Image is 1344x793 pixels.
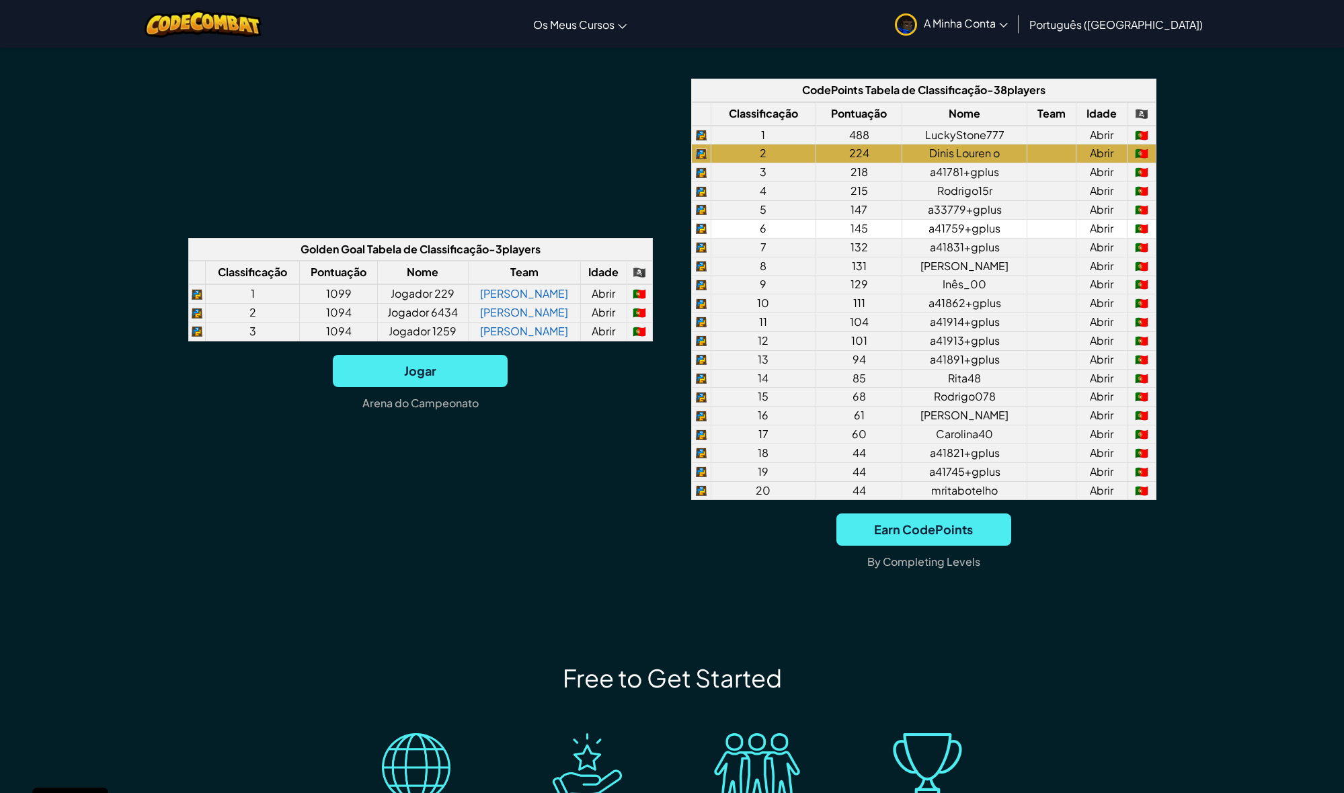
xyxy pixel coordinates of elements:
td: python [188,284,206,303]
td: Dinis Louren o [902,144,1027,163]
span: Tabela de Classificação [367,242,489,256]
td: 3 [206,322,300,341]
td: Rita48 [902,369,1027,388]
td: 16 [711,407,816,425]
td: Abrir [1076,350,1128,369]
a: CodeCombat logo [145,10,262,38]
td: Portugal [1128,163,1156,182]
td: Portugal [1128,369,1156,388]
td: Abrir [1076,200,1128,219]
td: a41913+gplus [902,331,1027,350]
td: Abrir [1076,313,1128,332]
td: python [692,219,711,238]
div: Free to Get Started [563,663,782,693]
span: Golden Goal [301,242,365,256]
td: Abrir [1076,276,1128,294]
td: 129 [816,276,902,294]
td: a41745+gplus [902,462,1027,481]
td: Portugal [1128,182,1156,201]
th: Team [468,261,580,284]
td: 13 [711,350,816,369]
p: By Completing Levels [867,551,980,573]
td: Abrir [1076,294,1128,313]
td: python [692,144,711,163]
span: Os Meus Cursos [533,17,615,32]
td: 2 [206,304,300,323]
td: 8 [711,257,816,276]
td: python [692,257,711,276]
td: 131 [816,257,902,276]
td: 145 [816,219,902,238]
td: Portugal [1128,444,1156,462]
td: a41891+gplus [902,350,1027,369]
td: Carolina40 [902,425,1027,444]
td: Abrir [1076,369,1128,388]
td: Portugal [1128,331,1156,350]
td: Abrir [1076,462,1128,481]
td: Portugal [1128,313,1156,332]
th: Nome [377,261,468,284]
td: python [692,388,711,407]
td: 1094 [300,322,377,341]
span: A Minha Conta [924,16,1008,30]
td: 85 [816,369,902,388]
td: mritabotelho [902,481,1027,500]
td: 15 [711,388,816,407]
td: 1099 [300,284,377,303]
td: a41862+gplus [902,294,1027,313]
td: Portugal [1128,276,1156,294]
td: 68 [816,388,902,407]
a: [PERSON_NAME] [480,324,568,338]
a: Earn CodePoints [836,513,1011,546]
td: Rodrigo078 [902,388,1027,407]
td: 7 [711,238,816,257]
td: 44 [816,462,902,481]
td: 44 [816,444,902,462]
span: players [1007,83,1045,97]
span: 3 [496,242,502,256]
td: python [692,182,711,201]
td: python [692,238,711,257]
td: 5 [711,200,816,219]
td: 18 [711,444,816,462]
td: Portugal [1128,407,1156,425]
td: Abrir [580,284,627,303]
td: 1094 [300,304,377,323]
td: 2 [711,144,816,163]
td: 10 [711,294,816,313]
td: Portugal [1128,350,1156,369]
td: Abrir [1076,257,1128,276]
td: Portugal [1128,238,1156,257]
td: 3 [711,163,816,182]
th: Classificação [206,261,300,284]
td: python [692,481,711,500]
td: [PERSON_NAME] [902,257,1027,276]
td: python [188,322,206,341]
a: Jogar [333,355,508,387]
th: Pontuação [816,102,902,126]
a: Os Meus Cursos [526,6,633,42]
td: 9 [711,276,816,294]
td: a41821+gplus [902,444,1027,462]
td: python [692,425,711,444]
td: Abrir [1076,481,1128,500]
td: a41831+gplus [902,238,1027,257]
th: Idade [580,261,627,284]
td: 1 [711,126,816,144]
span: Tabela de Classificação [865,83,987,97]
td: 224 [816,144,902,163]
td: python [692,313,711,332]
td: Rodrigo15r [902,182,1027,201]
td: python [692,276,711,294]
td: python [692,331,711,350]
td: 1 [206,284,300,303]
th: Team [1027,102,1076,126]
td: 488 [816,126,902,144]
th: Idade [1076,102,1128,126]
td: Portugal [1128,200,1156,219]
td: 218 [816,163,902,182]
td: 215 [816,182,902,201]
td: Portugal [627,304,652,323]
td: Abrir [1076,388,1128,407]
